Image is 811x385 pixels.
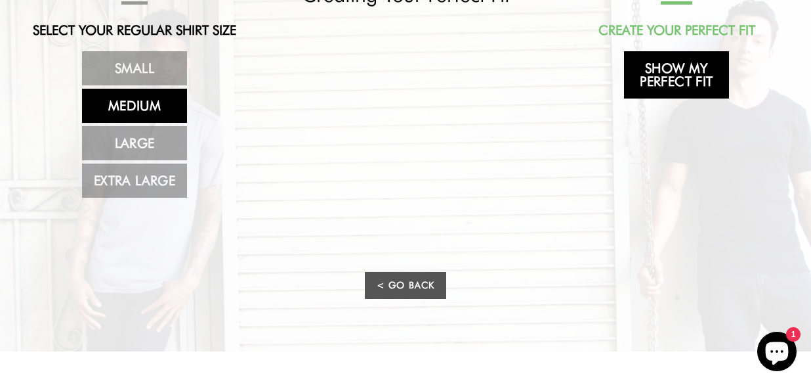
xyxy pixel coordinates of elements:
[82,89,187,123] a: Medium
[18,22,251,38] h2: Select Your Regular Shirt Size
[82,51,187,85] a: Small
[365,272,446,299] a: < Go Back
[560,22,793,38] h2: Create Your Perfect Fit
[82,126,187,160] a: Large
[82,164,187,198] a: Extra Large
[753,332,801,374] inbox-online-store-chat: Shopify online store chat
[624,51,729,99] a: Show My Perfect Fit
